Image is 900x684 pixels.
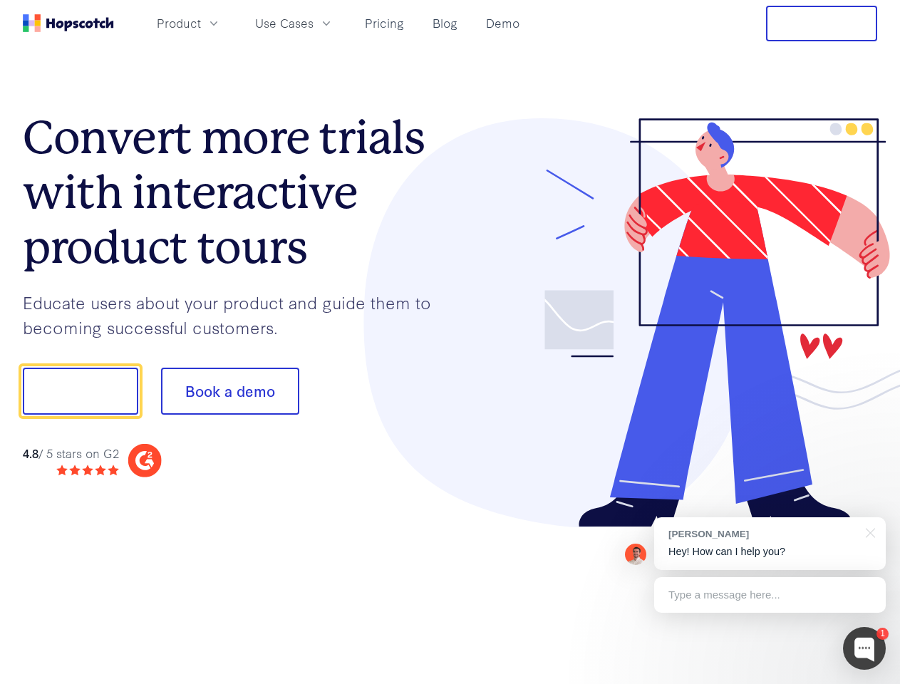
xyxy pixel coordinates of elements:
span: Use Cases [255,14,314,32]
button: Free Trial [766,6,877,41]
div: Type a message here... [654,577,886,613]
button: Use Cases [247,11,342,35]
a: Pricing [359,11,410,35]
p: Hey! How can I help you? [668,544,871,559]
div: 1 [876,628,889,640]
span: Product [157,14,201,32]
a: Blog [427,11,463,35]
div: / 5 stars on G2 [23,445,119,462]
p: Educate users about your product and guide them to becoming successful customers. [23,290,450,339]
h1: Convert more trials with interactive product tours [23,110,450,274]
a: Demo [480,11,525,35]
button: Show me! [23,368,138,415]
button: Book a demo [161,368,299,415]
div: [PERSON_NAME] [668,527,857,541]
button: Product [148,11,229,35]
img: Mark Spera [625,544,646,565]
a: Home [23,14,114,32]
strong: 4.8 [23,445,38,461]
